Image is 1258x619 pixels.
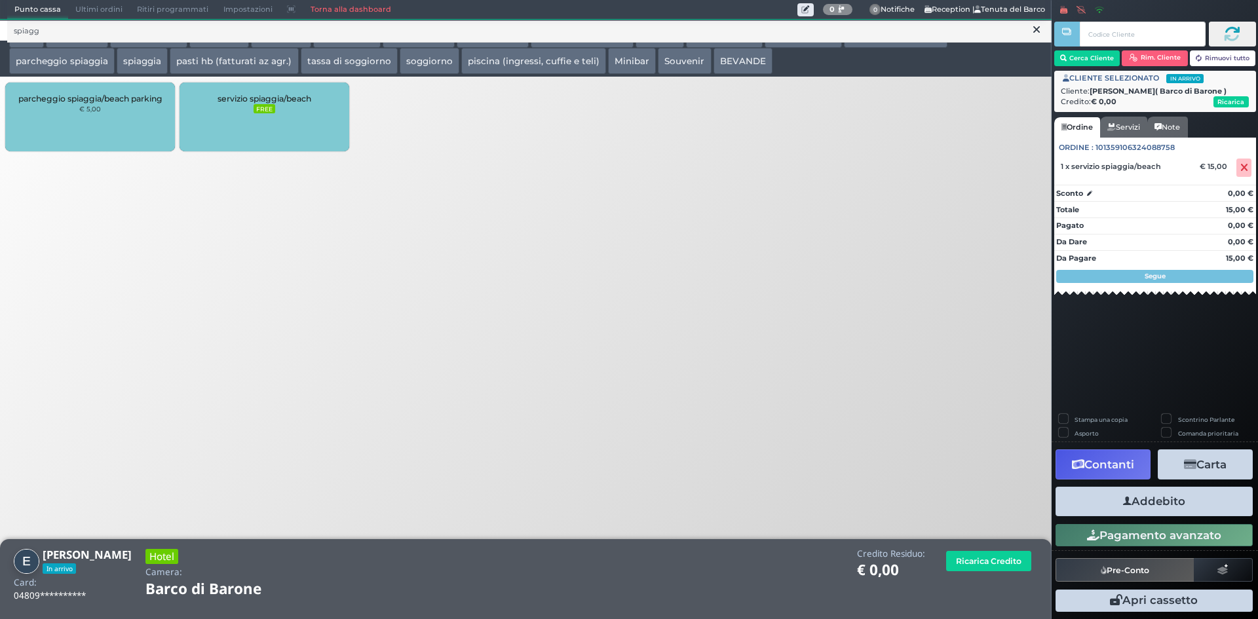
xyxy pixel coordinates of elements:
label: Asporto [1075,429,1099,438]
b: 0 [829,5,835,14]
strong: 0,00 € [1228,221,1253,230]
button: Minibar [608,48,656,74]
input: Codice Cliente [1080,22,1205,47]
span: 1 x servizio spiaggia/beach [1061,162,1161,171]
button: parcheggio spiaggia [9,48,115,74]
a: Note [1147,117,1187,138]
span: Impostazioni [216,1,280,19]
a: Ordine [1054,117,1100,138]
span: In arrivo [1166,74,1204,83]
label: Stampa una copia [1075,415,1128,424]
span: servizio spiaggia/beach [218,94,311,103]
div: € 15,00 [1198,162,1234,171]
span: Ritiri programmati [130,1,216,19]
b: [PERSON_NAME] [1090,86,1227,96]
span: 101359106324088758 [1096,142,1175,153]
input: Ricerca articolo [7,20,1052,43]
h4: Card: [14,578,37,588]
h1: € 0,00 [857,562,925,578]
strong: Segue [1145,272,1166,280]
button: Rimuovi tutto [1190,50,1256,66]
strong: 0,00 € [1228,237,1253,246]
small: FREE [254,104,275,113]
button: piscina (ingressi, cuffie e teli) [461,48,606,74]
span: Ultimi ordini [68,1,130,19]
a: Torna alla dashboard [303,1,398,19]
strong: 15,00 € [1226,205,1253,214]
img: Edwin Janssen [14,549,39,574]
button: BEVANDE [714,48,772,74]
button: Cerca Cliente [1054,50,1120,66]
strong: Da Dare [1056,237,1087,246]
button: pasti hb (fatturati az agr.) [170,48,298,74]
button: Contanti [1056,449,1151,479]
label: Comanda prioritaria [1178,429,1238,438]
button: Addebito [1056,487,1253,516]
b: [PERSON_NAME] [43,547,132,562]
div: Credito: [1061,96,1249,107]
button: Apri cassetto [1056,590,1253,612]
span: Ordine : [1059,142,1094,153]
span: 0 [869,4,881,16]
strong: Sconto [1056,188,1083,199]
button: Ricarica [1213,96,1249,107]
span: parcheggio spiaggia/beach parking [18,94,162,103]
span: In arrivo [43,563,76,574]
strong: € 0,00 [1091,97,1116,106]
strong: Da Pagare [1056,253,1096,263]
strong: Pagato [1056,221,1084,230]
small: € 5,00 [79,105,101,113]
label: Scontrino Parlante [1178,415,1234,424]
span: Punto cassa [7,1,68,19]
a: Servizi [1100,117,1147,138]
span: CLIENTE SELEZIONATO [1063,73,1204,84]
button: Rim. Cliente [1122,50,1188,66]
button: Pagamento avanzato [1056,524,1253,546]
h1: Barco di Barone [145,581,298,597]
strong: 0,00 € [1228,189,1253,198]
h3: Hotel [145,549,178,564]
button: Souvenir [658,48,711,74]
button: soggiorno [400,48,459,74]
h4: Camera: [145,567,182,577]
strong: 15,00 € [1226,253,1253,263]
button: Pre-Conto [1056,558,1194,582]
h4: Credito Residuo: [857,549,925,559]
button: Carta [1158,449,1253,479]
div: Cliente: [1061,86,1249,97]
span: ( Barco di Barone ) [1155,86,1227,97]
button: spiaggia [117,48,168,74]
strong: Totale [1056,205,1079,214]
button: Ricarica Credito [946,551,1031,571]
button: tassa di soggiorno [301,48,398,74]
